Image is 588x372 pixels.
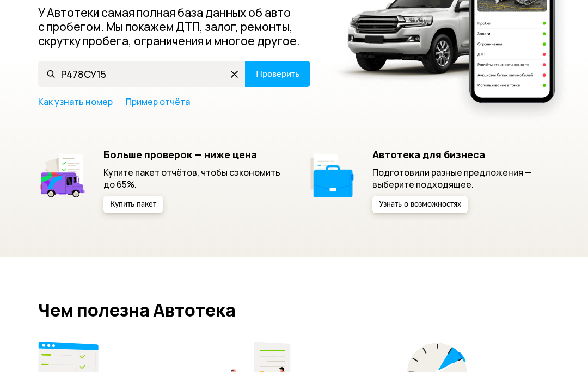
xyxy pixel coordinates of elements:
button: Проверить [245,61,310,87]
p: Подготовили разные предложения — выберите подходящее. [372,166,550,190]
span: Узнать о возможностях [379,201,461,208]
input: VIN, госномер, номер кузова [38,61,246,87]
a: Как узнать номер [38,96,113,108]
button: Купить пакет [103,196,163,213]
h5: Больше проверок — ниже цена [103,148,281,160]
p: У Автотеки самая полная база данных об авто с пробегом. Мы покажем ДТП, залог, ремонты, скрутку п... [38,5,311,48]
span: Проверить [256,70,299,78]
h5: Автотека для бизнеса [372,148,550,160]
p: Купите пакет отчётов, чтобы сэкономить до 65%. [103,166,281,190]
button: Узнать о возможностях [372,196,468,213]
h2: Чем полезна Автотека [38,300,550,320]
a: Пример отчёта [126,96,190,108]
span: Купить пакет [110,201,156,208]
